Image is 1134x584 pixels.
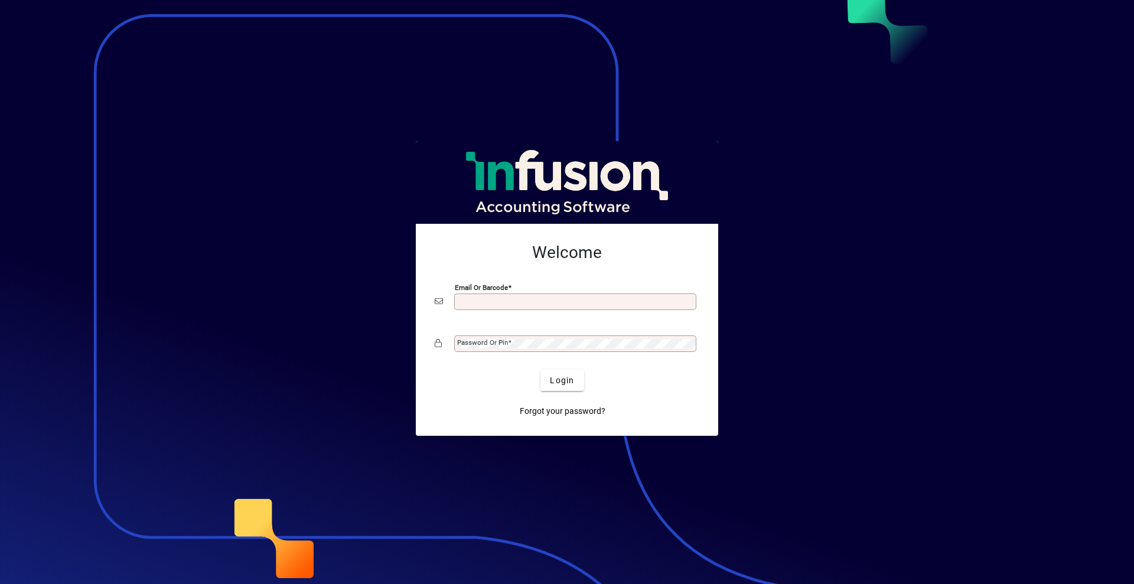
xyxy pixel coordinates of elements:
[515,400,610,422] a: Forgot your password?
[435,243,699,263] h2: Welcome
[550,374,574,387] span: Login
[457,338,508,347] mat-label: Password or Pin
[455,283,508,292] mat-label: Email or Barcode
[540,370,584,391] button: Login
[520,405,605,417] span: Forgot your password?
